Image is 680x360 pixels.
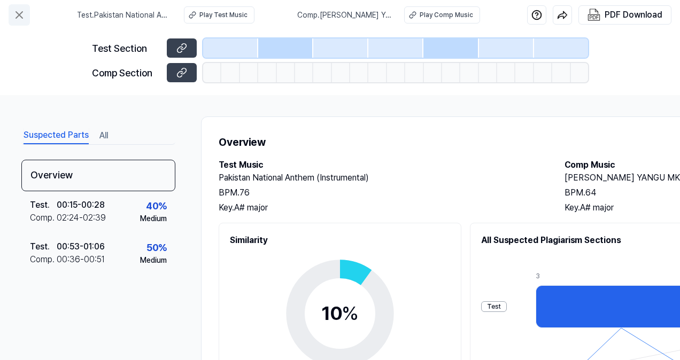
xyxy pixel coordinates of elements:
div: PDF Download [605,8,662,22]
div: Medium [140,213,167,224]
div: Play Comp Music [420,10,473,20]
div: Test Section [92,41,160,56]
div: 00:53 - 01:06 [57,240,105,253]
div: BPM. 76 [219,186,543,199]
h2: Similarity [230,234,450,247]
div: 50 % [146,240,167,255]
button: Play Test Music [184,6,254,24]
img: PDF Download [588,9,600,21]
div: Comp Section [92,66,160,80]
span: Test . Pakistan National Anthem (Instrumental) [77,10,171,21]
div: Key. A# major [219,201,543,214]
img: help [531,10,542,20]
div: Comp . [30,212,57,224]
div: Play Test Music [199,10,248,20]
img: share [557,10,568,20]
span: % [342,302,359,325]
div: Test [481,301,507,312]
button: All [99,127,108,144]
div: Test . [30,199,57,212]
div: Medium [140,255,167,266]
button: PDF Download [585,6,664,24]
h2: Test Music [219,159,543,171]
div: 40 % [146,199,167,213]
div: Overview [21,160,175,191]
div: 10 [321,299,359,328]
div: 02:24 - 02:39 [57,212,106,224]
div: Comp . [30,253,57,266]
button: Suspected Parts [24,127,89,144]
div: 00:15 - 00:28 [57,199,105,212]
h2: Pakistan National Anthem (Instrumental) [219,171,543,184]
div: Test . [30,240,57,253]
button: Play Comp Music [404,6,480,24]
div: 00:36 - 00:51 [57,253,105,266]
span: Comp . [PERSON_NAME] YANGU MKIWA [297,10,391,21]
